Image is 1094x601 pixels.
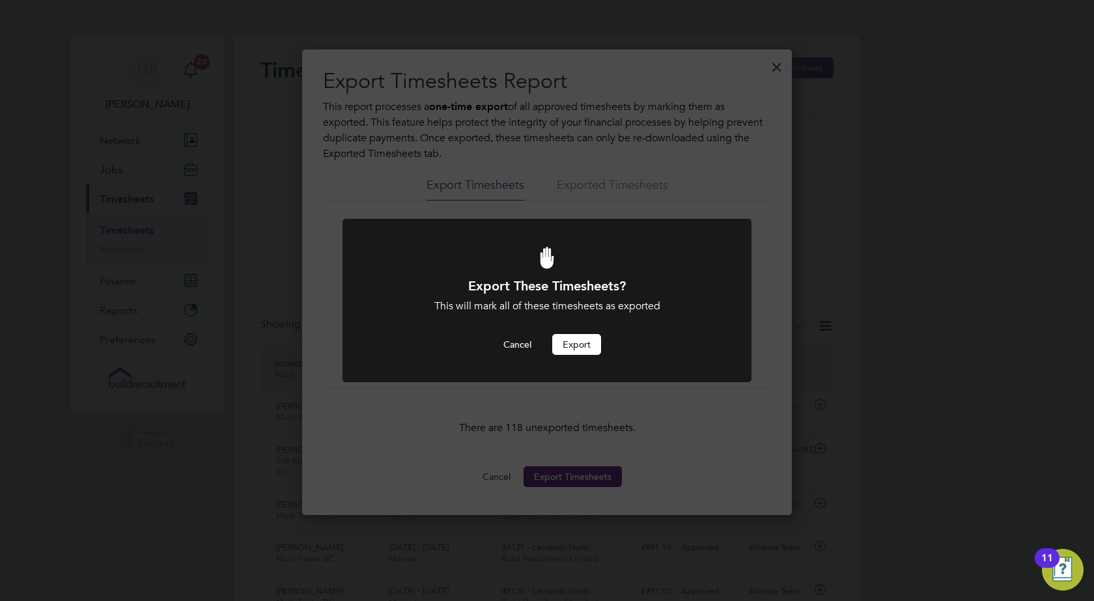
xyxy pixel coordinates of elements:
[378,277,716,294] h1: Export These Timesheets?
[493,334,542,355] button: Cancel
[1042,549,1084,591] button: Open Resource Center, 11 new notifications
[552,334,601,355] button: Export
[1041,558,1053,575] div: 11
[378,300,716,313] div: This will mark all of these timesheets as exported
